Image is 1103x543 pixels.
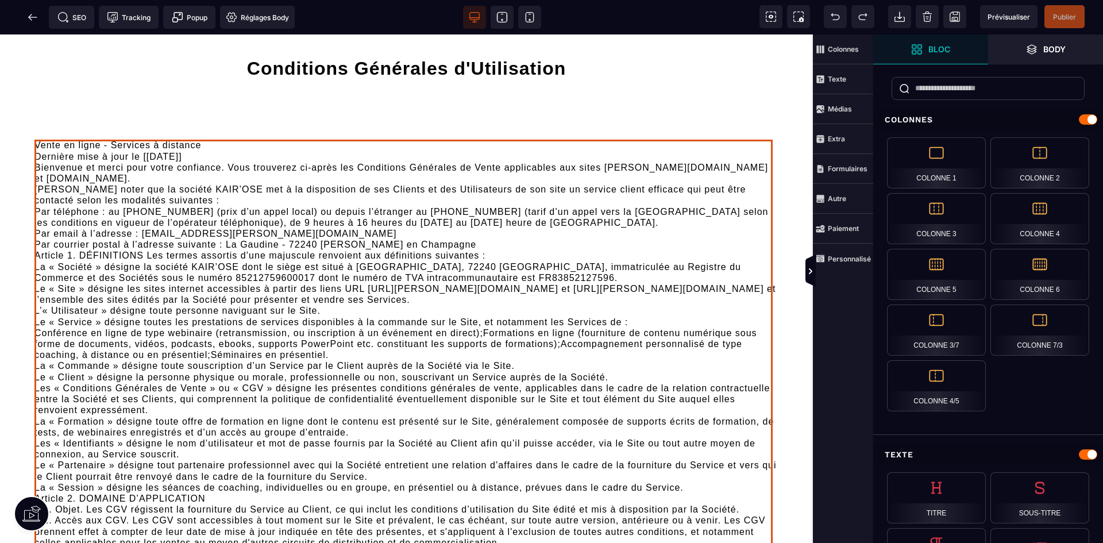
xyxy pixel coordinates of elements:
[813,34,873,64] span: Colonnes
[99,6,159,29] span: Code de suivi
[226,11,289,23] span: Réglages Body
[873,444,1103,465] div: Texte
[887,137,986,188] div: Colonne 1
[491,6,514,29] span: Voir tablette
[887,472,986,523] div: Titre
[990,472,1089,523] div: Sous-titre
[887,249,986,300] div: Colonne 5
[787,5,810,28] span: Capture d'écran
[990,249,1089,300] div: Colonne 6
[887,305,986,356] div: Colonne 3/7
[813,154,873,184] span: Formulaires
[1043,45,1066,53] strong: Body
[220,6,295,29] span: Favicon
[1053,13,1076,21] span: Publier
[813,214,873,244] span: Paiement
[828,194,846,203] strong: Autre
[49,6,94,29] span: Métadata SEO
[980,5,1038,28] span: Aperçu
[851,5,874,28] span: Rétablir
[21,6,44,29] span: Retour
[813,64,873,94] span: Texte
[873,34,988,64] span: Ouvrir les blocs
[990,193,1089,244] div: Colonne 4
[172,11,207,23] span: Popup
[813,124,873,154] span: Extra
[828,134,845,143] strong: Extra
[813,244,873,274] span: Personnalisé
[57,11,86,23] span: SEO
[518,6,541,29] span: Voir mobile
[17,17,796,51] h1: Conditions Générales d'Utilisation
[888,5,911,28] span: Importer
[928,45,950,53] strong: Bloc
[916,5,939,28] span: Nettoyage
[887,193,986,244] div: Colonne 3
[828,45,859,53] strong: Colonnes
[813,94,873,124] span: Médias
[988,13,1030,21] span: Prévisualiser
[828,255,871,263] strong: Personnalisé
[107,11,151,23] span: Tracking
[813,184,873,214] span: Autre
[990,137,1089,188] div: Colonne 2
[828,224,859,233] strong: Paiement
[887,360,986,411] div: Colonne 4/5
[828,105,852,113] strong: Médias
[759,5,782,28] span: Voir les composants
[1044,5,1085,28] span: Enregistrer le contenu
[163,6,215,29] span: Créer une alerte modale
[988,34,1103,64] span: Ouvrir les calques
[828,164,867,173] strong: Formulaires
[873,255,885,289] span: Afficher les vues
[943,5,966,28] span: Enregistrer
[824,5,847,28] span: Défaire
[828,75,846,83] strong: Texte
[990,305,1089,356] div: Colonne 7/3
[463,6,486,29] span: Voir bureau
[873,109,1103,130] div: Colonnes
